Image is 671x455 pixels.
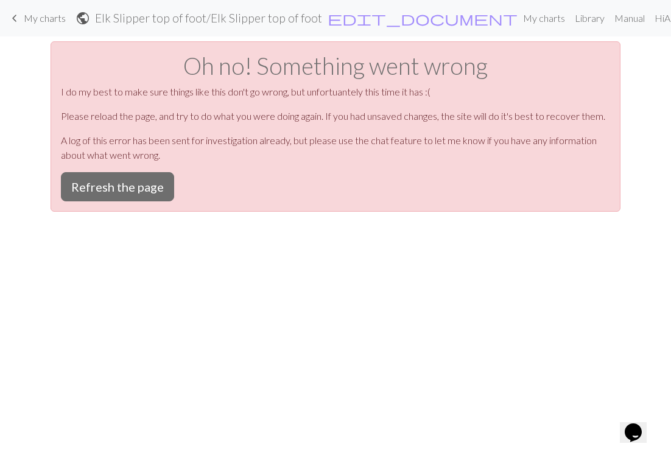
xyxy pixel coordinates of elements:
span: My charts [24,12,66,24]
p: A log of this error has been sent for investigation already, but please use the chat feature to l... [61,133,610,162]
a: Manual [610,6,650,30]
a: My charts [7,8,66,29]
p: Please reload the page, and try to do what you were doing again. If you had unsaved changes, the ... [61,109,610,123]
h1: Oh no! Something went wrong [61,52,610,80]
p: I do my best to make sure things like this don't go wrong, but unfortuantely this time it has :( [61,85,610,99]
iframe: chat widget [620,406,659,443]
span: keyboard_arrow_left [7,10,22,27]
h2: Elk Slipper top of foot / Elk Slipper top of foot [95,11,322,25]
a: My charts [518,6,570,30]
span: public [76,10,90,27]
button: Refresh the page [61,172,174,201]
span: edit_document [328,10,518,27]
a: Library [570,6,610,30]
